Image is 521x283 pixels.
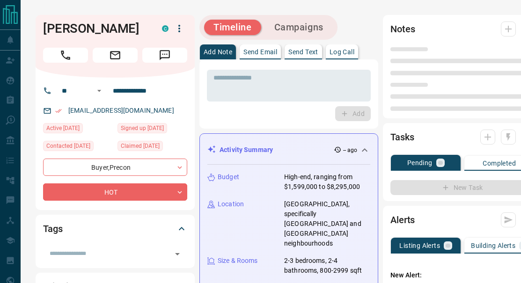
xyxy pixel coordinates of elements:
[117,141,187,154] div: Sun Apr 01 2018
[142,48,187,63] span: Message
[284,172,370,192] p: High-end, ranging from $1,599,000 to $8,295,000
[43,21,148,36] h1: [PERSON_NAME]
[330,49,354,55] p: Log Call
[265,20,333,35] button: Campaigns
[117,123,187,136] div: Sun Apr 01 2018
[43,141,113,154] div: Sun Apr 06 2025
[483,160,516,167] p: Completed
[284,199,370,248] p: [GEOGRAPHIC_DATA], specifically [GEOGRAPHIC_DATA] and [GEOGRAPHIC_DATA] neighbourhoods
[390,212,415,227] h2: Alerts
[43,221,62,236] h2: Tags
[243,49,277,55] p: Send Email
[207,141,370,159] div: Activity Summary-- ago
[162,25,169,32] div: condos.ca
[204,20,261,35] button: Timeline
[43,123,113,136] div: Sat Jun 28 2025
[399,242,440,249] p: Listing Alerts
[220,145,273,155] p: Activity Summary
[471,242,515,249] p: Building Alerts
[288,49,318,55] p: Send Text
[390,22,415,36] h2: Notes
[218,172,239,182] p: Budget
[43,159,187,176] div: Buyer , Precon
[68,107,174,114] a: [EMAIL_ADDRESS][DOMAIN_NAME]
[121,123,164,133] span: Signed up [DATE]
[46,141,90,151] span: Contacted [DATE]
[94,85,105,96] button: Open
[218,256,258,266] p: Size & Rooms
[204,49,232,55] p: Add Note
[43,218,187,240] div: Tags
[284,256,370,276] p: 2-3 bedrooms, 2-4 bathrooms, 800-2999 sqft
[43,48,88,63] span: Call
[55,108,62,114] svg: Email Verified
[171,247,184,261] button: Open
[93,48,138,63] span: Email
[218,199,244,209] p: Location
[43,183,187,201] div: HOT
[343,146,358,154] p: -- ago
[407,160,433,166] p: Pending
[46,123,80,133] span: Active [DATE]
[121,141,160,151] span: Claimed [DATE]
[390,130,414,145] h2: Tasks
